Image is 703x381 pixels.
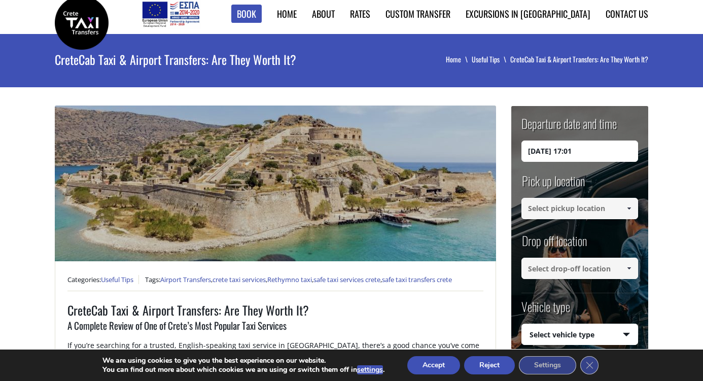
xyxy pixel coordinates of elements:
h1: CreteCab Taxi & Airport Transfers: Are They Worth It? [55,34,377,85]
h1: CreteCab Taxi & Airport Transfers: Are They Worth It? [67,301,483,319]
button: settings [357,365,383,374]
a: Useful Tips [472,54,510,64]
a: safe taxi services crete [313,275,380,284]
label: Drop off location [521,232,587,258]
a: Useful Tips [101,275,133,284]
a: Contact us [606,7,648,20]
a: Excursions in [GEOGRAPHIC_DATA] [466,7,590,20]
a: Show All Items [621,258,638,279]
a: Airport Transfers [160,275,211,284]
label: Vehicle type [521,298,570,324]
span: Categories: [67,275,139,284]
p: You can find out more about which cookies we are using or switch them off in . [102,365,384,374]
input: Select pickup location [521,198,638,219]
button: Settings [519,356,576,374]
p: We are using cookies to give you the best experience on our website. [102,356,384,365]
a: crete taxi services [213,275,266,284]
a: Book [231,5,262,23]
button: Close GDPR Cookie Banner [580,356,599,374]
a: Custom Transfer [385,7,450,20]
button: Accept [407,356,460,374]
button: Reject [464,356,515,374]
a: Home [277,7,297,20]
input: Select drop-off location [521,258,638,279]
span: Tags: , , , , [145,275,452,284]
label: Pick up location [521,172,585,198]
a: Home [446,54,472,64]
a: Show All Items [621,198,638,219]
label: Departure date and time [521,115,617,141]
a: Crete Taxi Transfers | CreteCab Taxi & Airport Transfers: Are They Worth It? [55,16,109,27]
img: CreteCab Taxi & Airport Transfers: Are They Worth It? [55,106,496,261]
li: CreteCab Taxi & Airport Transfers: Are They Worth It? [510,54,648,64]
h3: A Complete Review of One of Crete’s Most Popular Taxi Services [67,319,483,340]
p: If you’re searching for a trusted, English-speaking taxi service in [GEOGRAPHIC_DATA], there’s a ... [67,340,483,380]
a: safe taxi transfers crete [382,275,452,284]
a: Rates [350,7,370,20]
a: About [312,7,335,20]
a: Rethymno taxi [267,275,312,284]
span: Select vehicle type [522,324,638,345]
